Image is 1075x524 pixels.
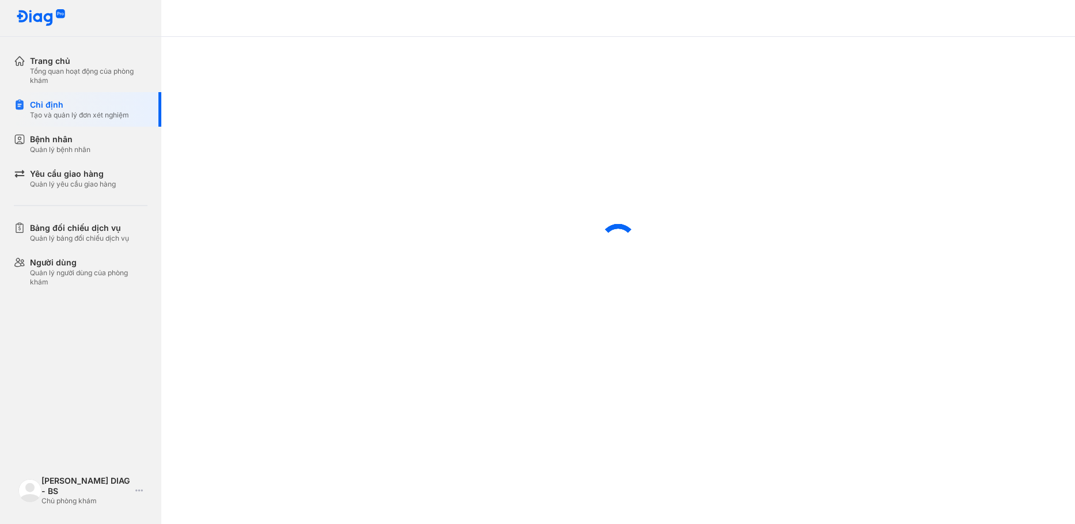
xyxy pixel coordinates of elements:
img: logo [18,479,41,502]
div: [PERSON_NAME] DIAG - BS [41,476,131,496]
div: Yêu cầu giao hàng [30,168,116,180]
div: Trang chủ [30,55,147,67]
div: Quản lý bệnh nhân [30,145,90,154]
img: logo [16,9,66,27]
div: Chủ phòng khám [41,496,131,506]
div: Quản lý người dùng của phòng khám [30,268,147,287]
div: Bảng đối chiếu dịch vụ [30,222,129,234]
div: Quản lý bảng đối chiếu dịch vụ [30,234,129,243]
div: Người dùng [30,257,147,268]
div: Tạo và quản lý đơn xét nghiệm [30,111,129,120]
div: Tổng quan hoạt động của phòng khám [30,67,147,85]
div: Chỉ định [30,99,129,111]
div: Quản lý yêu cầu giao hàng [30,180,116,189]
div: Bệnh nhân [30,134,90,145]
